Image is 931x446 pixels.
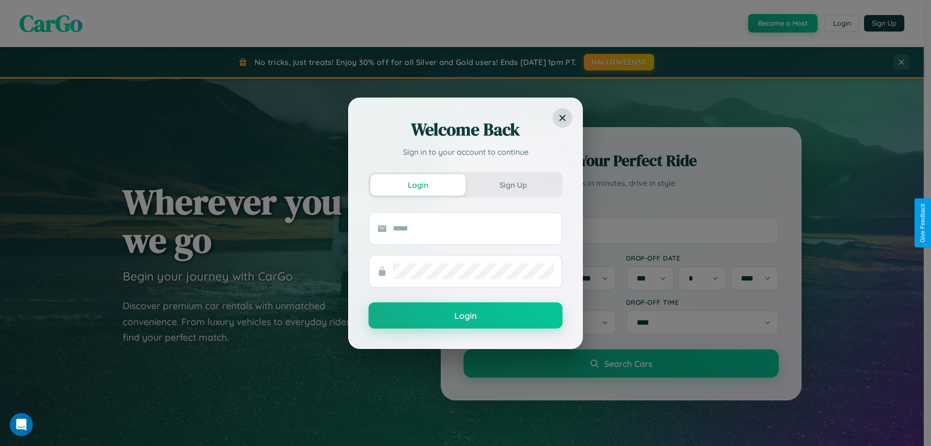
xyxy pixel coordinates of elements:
[369,146,562,158] p: Sign in to your account to continue
[10,413,33,436] iframe: Intercom live chat
[369,302,562,329] button: Login
[369,118,562,141] h2: Welcome Back
[465,174,561,196] button: Sign Up
[919,203,926,243] div: Give Feedback
[370,174,465,196] button: Login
